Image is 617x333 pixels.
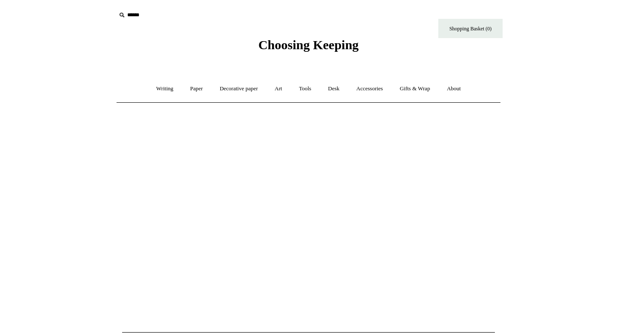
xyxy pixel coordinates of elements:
a: Writing [149,77,181,100]
a: Choosing Keeping [258,45,359,51]
a: Shopping Basket (0) [438,19,503,38]
a: Desk [320,77,347,100]
a: About [439,77,469,100]
span: Choosing Keeping [258,38,359,52]
a: Paper [183,77,211,100]
a: Decorative paper [212,77,266,100]
a: Art [267,77,290,100]
a: Gifts & Wrap [392,77,438,100]
a: Accessories [349,77,391,100]
a: Tools [291,77,319,100]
